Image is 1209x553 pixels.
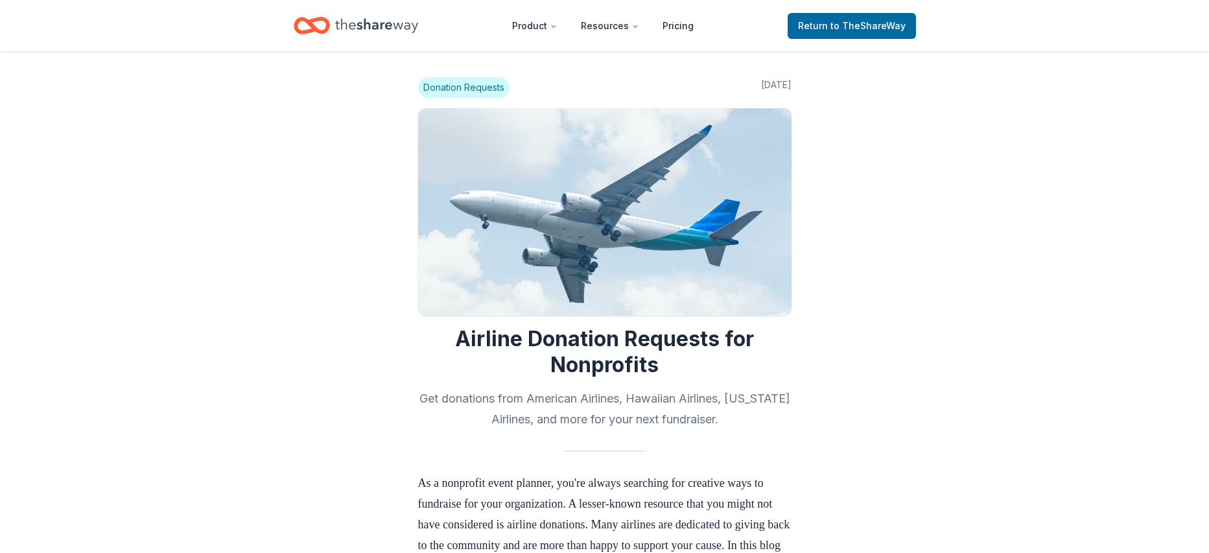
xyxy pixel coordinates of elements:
[830,20,906,31] span: to TheShareWay
[294,10,418,41] a: Home
[798,18,906,34] span: Return
[761,77,792,98] span: [DATE]
[418,388,792,430] h2: Get donations from American Airlines, Hawaiian Airlines, [US_STATE] Airlines, and more for your n...
[502,10,704,41] nav: Main
[418,326,792,378] h1: Airline Donation Requests for Nonprofits
[788,13,916,39] a: Returnto TheShareWay
[652,13,704,39] a: Pricing
[570,13,650,39] button: Resources
[418,77,510,98] span: Donation Requests
[418,108,792,316] img: Image for Airline Donation Requests for Nonprofits
[502,13,568,39] button: Product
